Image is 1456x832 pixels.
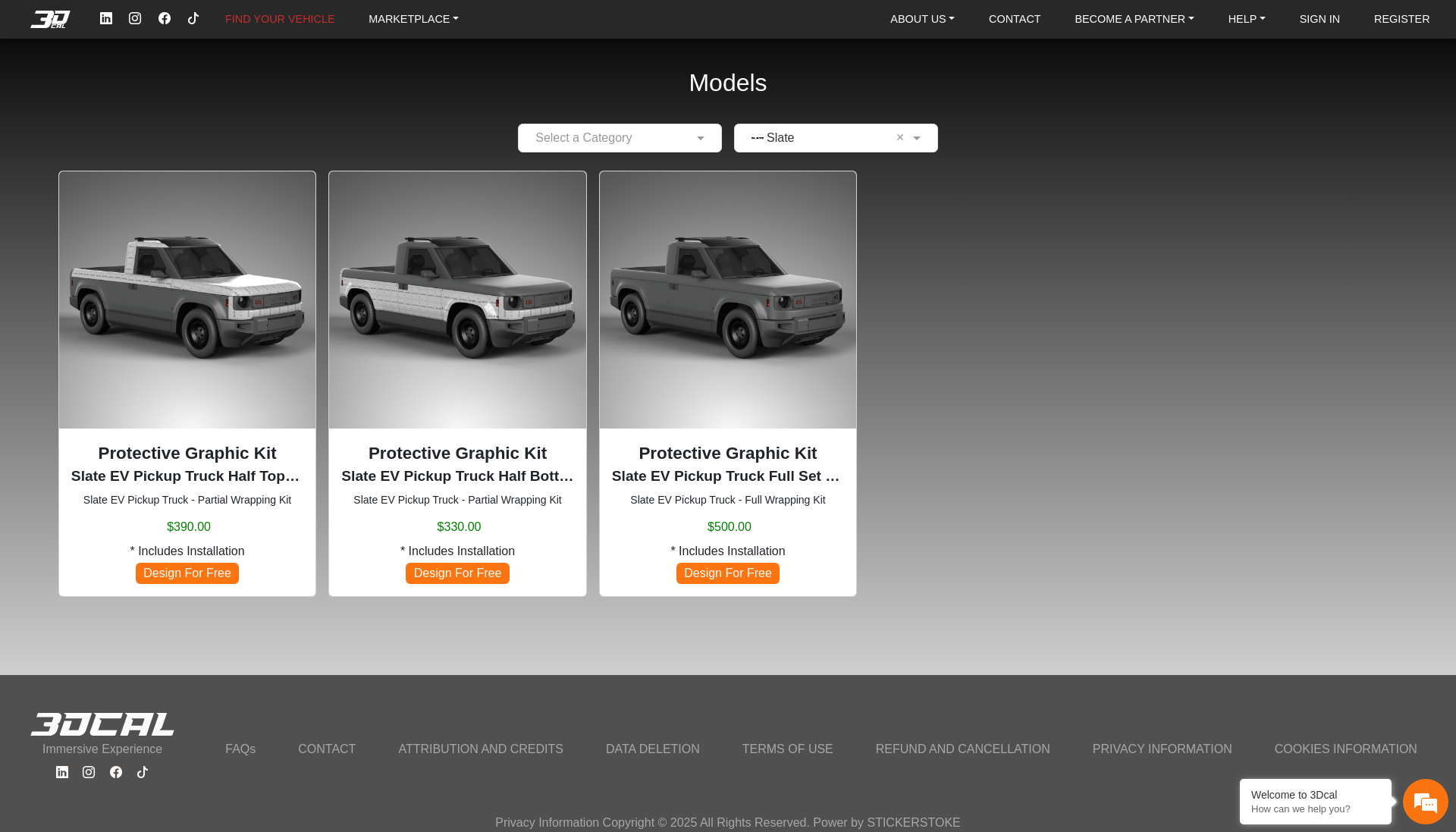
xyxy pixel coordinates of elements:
div: Navigation go back [17,78,39,101]
span: * Includes Installation [130,542,244,560]
img: EV Pickup TruckHalf Bottom Set2026 [329,171,585,428]
p: Immersive Experience [30,740,175,758]
a: TERMS OF USE [733,736,843,763]
a: ATTRIBUTION AND CREDITS [389,736,573,763]
p: Privacy Information Copyright © 2025 All Rights Reserved. Power by STICKERSTOKE [495,814,961,832]
a: FIND YOUR VEHICLE [219,7,340,32]
small: Slate EV Pickup Truck - Partial Wrapping Kit [71,492,303,508]
textarea: Type your message and hit 'Enter' [8,395,289,448]
a: MARKETPLACE [362,7,465,32]
a: COOKIES INFORMATION [1266,736,1426,763]
p: Protective Graphic Kit [341,441,573,466]
span: $330.00 [438,518,482,536]
span: * Includes Installation [400,542,515,560]
p: How can we help you? [1251,803,1380,815]
div: Slate EV Pickup Truck - Partial Wrapping Kit [58,171,316,596]
div: FAQs [102,448,196,495]
span: We're online! [88,178,209,322]
span: Conversation [8,475,102,485]
a: CONTACT [289,736,365,763]
span: Design For Free [406,563,509,583]
span: Clean Field [896,129,909,147]
a: REGISTER [1368,7,1436,32]
a: REFUND AND CANCELLATION [867,736,1059,763]
div: Minimize live chat window [249,8,285,44]
p: Protective Graphic Kit [612,441,844,466]
small: Slate EV Pickup Truck - Partial Wrapping Kit [341,492,573,508]
span: * Includes Installation [670,542,785,560]
a: ABOUT US [884,7,961,32]
h2: Models [689,49,767,118]
div: Slate EV Pickup Truck - Partial Wrapping Kit [328,171,586,596]
span: $390.00 [167,518,211,536]
div: Chat with us now [102,80,278,99]
p: Protective Graphic Kit [71,441,303,466]
a: BECOME A PARTNER [1068,7,1200,32]
a: SIGN IN [1294,7,1347,32]
div: Welcome to 3Dcal [1251,789,1380,801]
a: DATA DELETION [597,736,709,763]
a: PRIVACY INFORMATION [1084,736,1241,763]
p: Slate EV Pickup Truck Full Set (2026) [612,466,844,488]
span: Design For Free [136,563,239,583]
span: Design For Free [676,563,780,583]
a: HELP [1222,7,1272,32]
img: EV Pickup TruckHalf Top Set2026 [59,171,315,428]
a: FAQs [216,736,265,763]
a: CONTACT [983,7,1046,32]
p: Slate EV Pickup Truck Half Top Set (2026) [71,466,303,488]
div: Slate EV Pickup Truck - Full Wrapping Kit [599,171,857,596]
span: $500.00 [708,518,752,536]
img: EV Pickup Truck Full Set2026 [600,171,856,428]
div: Articles [195,448,289,495]
small: Slate EV Pickup Truck - Full Wrapping Kit [612,492,844,508]
p: Slate EV Pickup Truck Half Bottom Set (2026) [341,466,573,488]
